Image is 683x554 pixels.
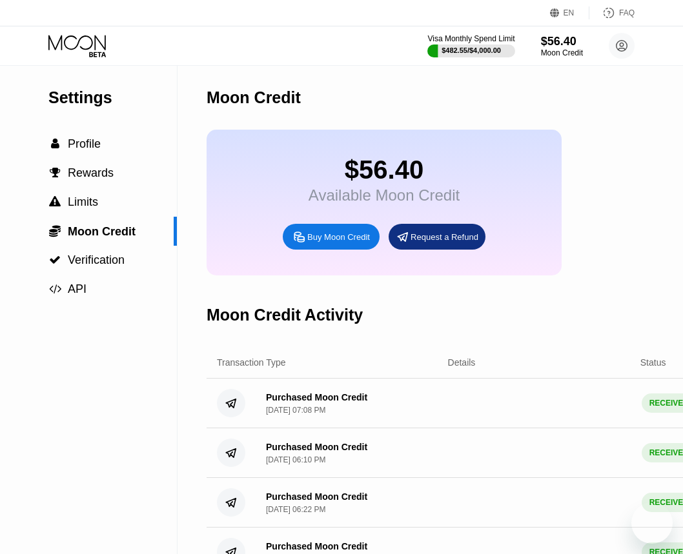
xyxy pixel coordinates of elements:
div: EN [550,6,589,19]
span:  [49,196,61,208]
div: Transaction Type [217,357,286,368]
span: API [68,282,87,295]
div:  [48,254,61,266]
div: Details [448,357,476,368]
iframe: Button to launch messaging window [631,502,673,544]
div: FAQ [619,8,635,17]
div:  [48,224,61,237]
div: $56.40Moon Credit [541,35,583,57]
span:  [49,224,61,237]
div: Request a Refund [389,224,485,250]
div: Visa Monthly Spend Limit$482.55/$4,000.00 [427,34,515,57]
div: Moon Credit [541,48,583,57]
div: Moon Credit Activity [207,306,363,324]
div: Settings [48,88,177,107]
div: $56.40 [309,155,460,184]
div: [DATE] 07:08 PM [266,406,325,415]
span: Rewards [68,166,114,179]
span:  [49,254,61,266]
div: EN [564,8,575,17]
div: [DATE] 06:10 PM [266,455,325,464]
div: [DATE] 06:22 PM [266,505,325,514]
div: Buy Moon Credit [307,232,370,242]
div:  [48,167,61,179]
span:  [50,167,61,179]
div: Status [640,357,666,368]
span:  [49,283,61,295]
div: Purchased Moon Credit [266,392,367,402]
div: Moon Credit [207,88,301,107]
div: Available Moon Credit [309,186,460,204]
div: Request a Refund [411,232,478,242]
div: Buy Moon Credit [283,224,380,250]
span:  [51,138,59,150]
span: Limits [68,195,98,208]
div:  [48,283,61,295]
span: Profile [68,137,101,150]
div: Purchased Moon Credit [266,541,367,551]
div: FAQ [589,6,635,19]
div: $482.55 / $4,000.00 [442,46,501,54]
div: Purchased Moon Credit [266,442,367,452]
div: Visa Monthly Spend Limit [427,34,515,43]
div:  [48,196,61,208]
span: Moon Credit [68,225,136,238]
div:  [48,138,61,150]
span: Verification [68,253,125,266]
div: Purchased Moon Credit [266,491,367,502]
div: $56.40 [541,35,583,48]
